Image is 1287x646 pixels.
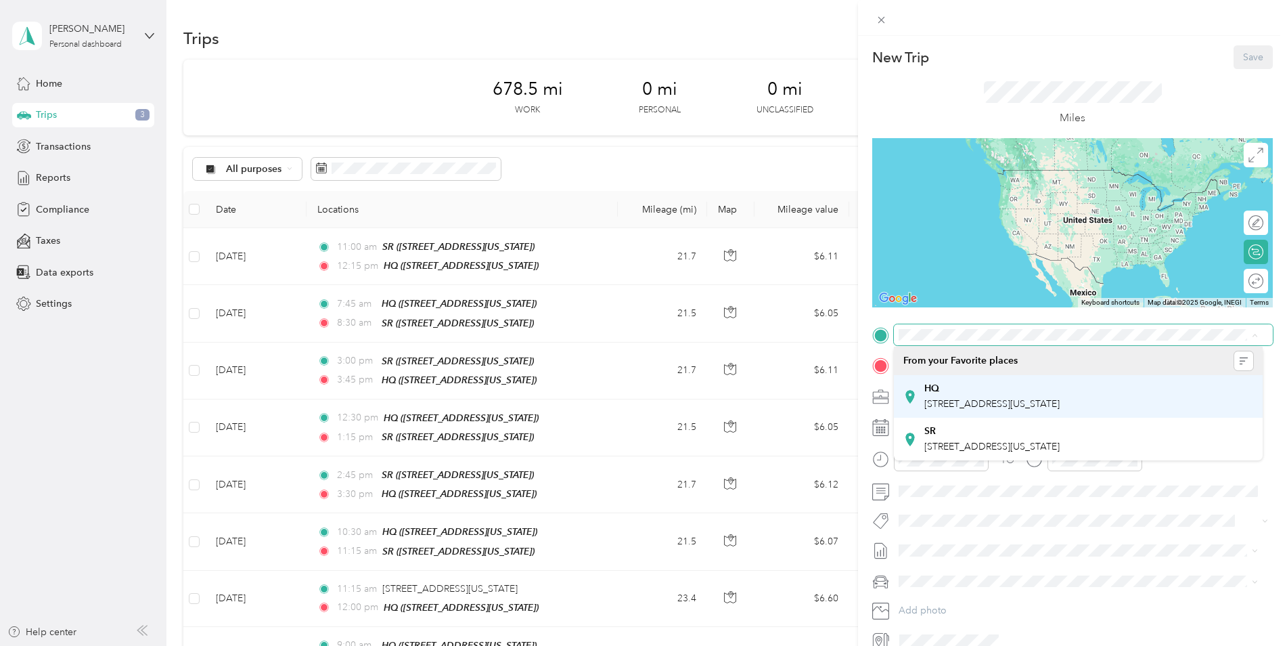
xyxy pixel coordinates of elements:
[1211,570,1287,646] iframe: Everlance-gr Chat Button Frame
[1081,298,1139,307] button: Keyboard shortcuts
[924,425,936,437] strong: SR
[876,290,920,307] a: Open this area in Google Maps (opens a new window)
[872,48,929,67] p: New Trip
[924,398,1060,410] span: [STREET_ADDRESS][US_STATE]
[1060,110,1085,127] p: Miles
[876,290,920,307] img: Google
[903,355,1018,367] span: From your Favorite places
[924,383,939,395] strong: HQ
[1148,299,1242,306] span: Map data ©2025 Google, INEGI
[894,601,1273,620] button: Add photo
[924,441,1060,452] span: [STREET_ADDRESS][US_STATE]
